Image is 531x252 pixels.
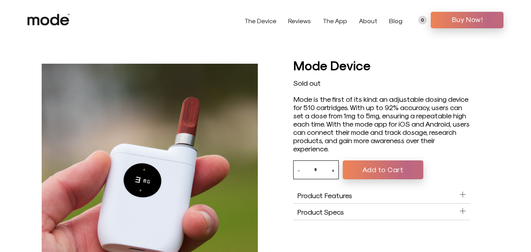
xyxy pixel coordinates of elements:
[293,79,321,87] span: Sold out
[293,95,470,153] div: Mode is the first of its kind: an adjustable dosing device for 510 cartridges. With up to 92% acc...
[437,13,498,25] span: Buy Now!
[359,17,377,24] a: About
[331,161,334,179] button: +
[297,191,352,199] span: Product Features
[431,12,503,28] a: Buy Now!
[244,17,276,24] a: The Device
[389,17,402,24] a: Blog
[293,56,470,75] h1: Mode Device
[288,17,311,24] a: Reviews
[343,160,423,179] button: Add to Cart
[298,161,300,179] button: -
[418,16,427,24] a: 0
[323,17,347,24] a: The App
[297,208,344,216] span: Product Specs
